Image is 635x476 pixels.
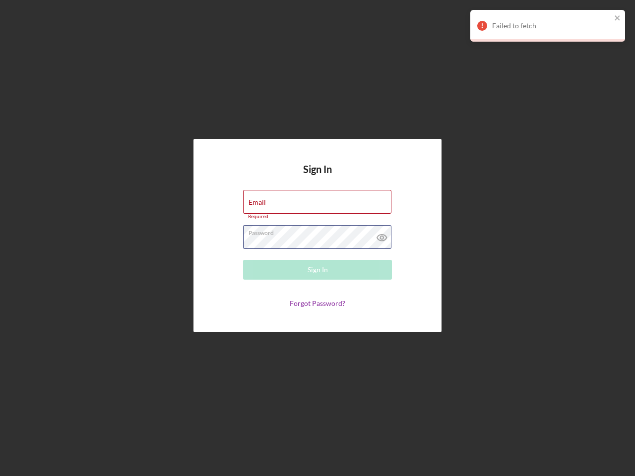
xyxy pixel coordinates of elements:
div: Failed to fetch [492,22,611,30]
h4: Sign In [303,164,332,190]
div: Sign In [308,260,328,280]
button: close [614,14,621,23]
div: Required [243,214,392,220]
button: Sign In [243,260,392,280]
label: Password [249,226,391,237]
a: Forgot Password? [290,299,345,307]
label: Email [249,198,266,206]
